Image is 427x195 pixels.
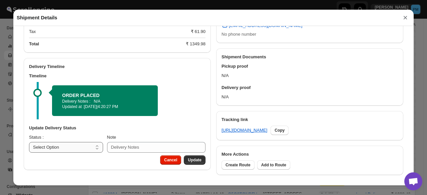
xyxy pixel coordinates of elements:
[400,13,410,22] button: ×
[222,54,398,60] h2: Shipment Documents
[257,160,290,170] button: Add to Route
[29,125,205,131] h3: Update Delivery Status
[164,157,177,163] span: Cancel
[216,82,403,106] div: N/A
[191,28,205,35] div: ₹ 61.90
[404,172,422,190] div: Open chat
[222,116,398,123] h3: Tracking link
[94,99,100,104] p: N/A
[62,104,148,109] p: Updated at :
[184,155,205,165] button: Update
[222,84,398,91] h3: Delivery proof
[29,63,205,70] h2: Delivery Timeline
[216,60,403,82] div: N/A
[186,41,205,47] div: ₹ 1349.98
[29,41,39,46] b: Total
[62,92,148,99] h2: ORDER PLACED
[261,162,286,168] span: Add to Route
[29,28,185,35] div: Tax
[29,135,44,140] span: Status :
[84,104,118,109] span: [DATE] | 4:20:27 PM
[107,142,205,153] input: Delivery Notes
[271,126,289,135] button: Copy
[222,151,398,158] h3: More Actions
[226,162,251,168] span: Create Route
[17,14,57,21] h2: Shipment Details
[275,128,285,133] span: Copy
[107,135,116,140] span: Note
[62,99,90,104] p: Delivery Notes :
[188,157,201,163] span: Update
[222,127,267,134] a: [URL][DOMAIN_NAME]
[222,63,398,70] h3: Pickup proof
[222,32,256,37] span: No phone number
[29,73,205,79] h3: Timeline
[222,160,255,170] button: Create Route
[160,155,181,165] button: Cancel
